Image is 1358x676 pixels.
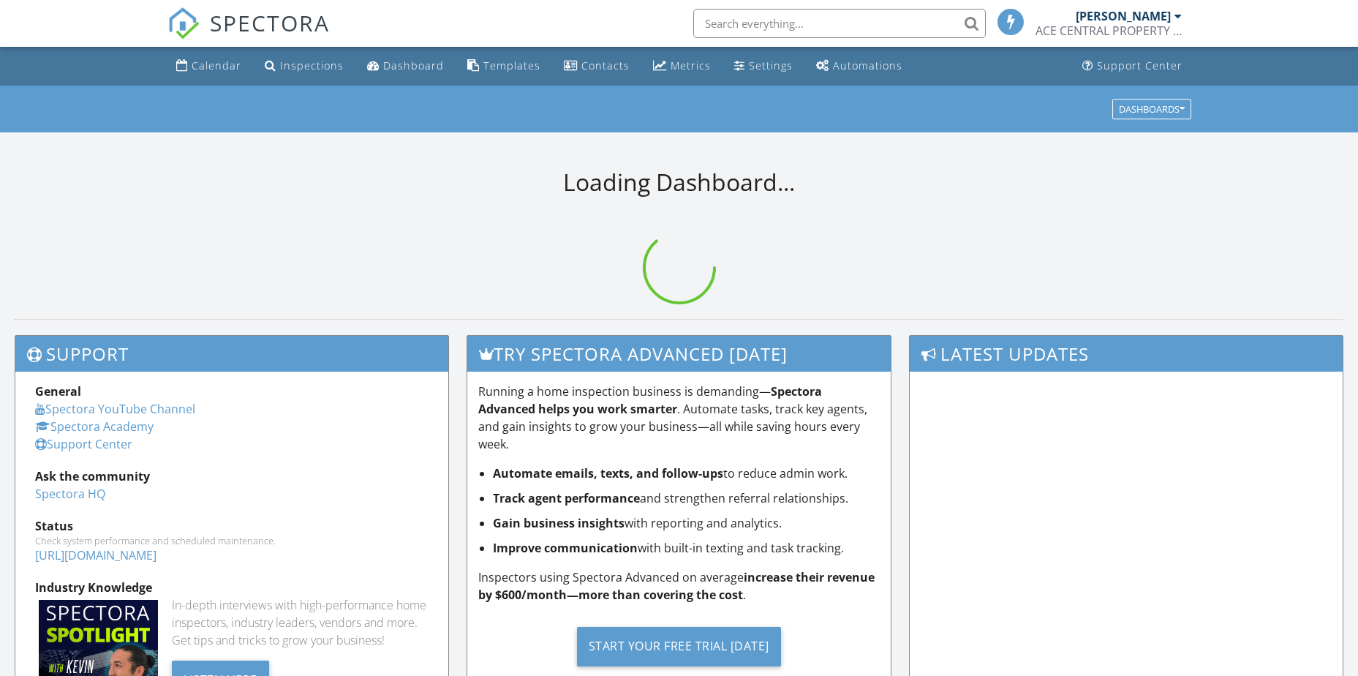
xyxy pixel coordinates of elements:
a: Settings [728,53,799,80]
a: Support Center [35,436,132,452]
div: Inspections [280,59,344,72]
div: [PERSON_NAME] [1076,9,1171,23]
a: Inspections [259,53,350,80]
p: Running a home inspection business is demanding— . Automate tasks, track key agents, and gain ins... [478,383,880,453]
div: In-depth interviews with high-performance home inspectors, industry leaders, vendors and more. Ge... [172,596,428,649]
div: Metrics [671,59,711,72]
li: with built-in texting and task tracking. [493,539,880,557]
li: and strengthen referral relationships. [493,489,880,507]
div: Automations [833,59,902,72]
a: Metrics [647,53,717,80]
div: Industry Knowledge [35,579,429,596]
strong: Improve communication [493,540,638,556]
strong: Track agent performance [493,490,640,506]
a: Templates [461,53,546,80]
strong: Automate emails, texts, and follow-ups [493,465,723,481]
h3: Try spectora advanced [DATE] [467,336,891,372]
div: Calendar [192,59,241,72]
h3: Latest Updates [910,336,1343,372]
div: Dashboard [383,59,444,72]
strong: increase their revenue by $600/month—more than covering the cost [478,569,875,603]
input: Search everything... [693,9,986,38]
strong: General [35,383,81,399]
li: with reporting and analytics. [493,514,880,532]
strong: Spectora Advanced helps you work smarter [478,383,822,417]
a: Spectora HQ [35,486,105,502]
h3: Support [15,336,448,372]
a: Contacts [558,53,635,80]
div: Ask the community [35,467,429,485]
div: Support Center [1097,59,1182,72]
p: Inspectors using Spectora Advanced on average . [478,568,880,604]
img: The Best Home Inspection Software - Spectora [167,7,200,40]
span: SPECTORA [210,7,330,38]
div: Status [35,517,429,535]
strong: Gain business insights [493,515,625,531]
a: Dashboard [361,53,450,80]
div: Contacts [581,59,630,72]
div: Templates [483,59,540,72]
div: Dashboards [1119,104,1185,114]
a: [URL][DOMAIN_NAME] [35,547,156,563]
a: Support Center [1076,53,1188,80]
li: to reduce admin work. [493,465,880,482]
div: Start Your Free Trial [DATE] [577,627,781,666]
div: Settings [749,59,793,72]
a: Calendar [170,53,247,80]
button: Dashboards [1112,99,1191,119]
a: Spectora Academy [35,418,154,435]
a: Automations (Basic) [810,53,908,80]
a: SPECTORA [167,20,330,50]
div: Check system performance and scheduled maintenance. [35,535,429,547]
a: Spectora YouTube Channel [35,401,195,417]
div: ACE CENTRAL PROPERTY INSPECTION LLC [1036,23,1182,38]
